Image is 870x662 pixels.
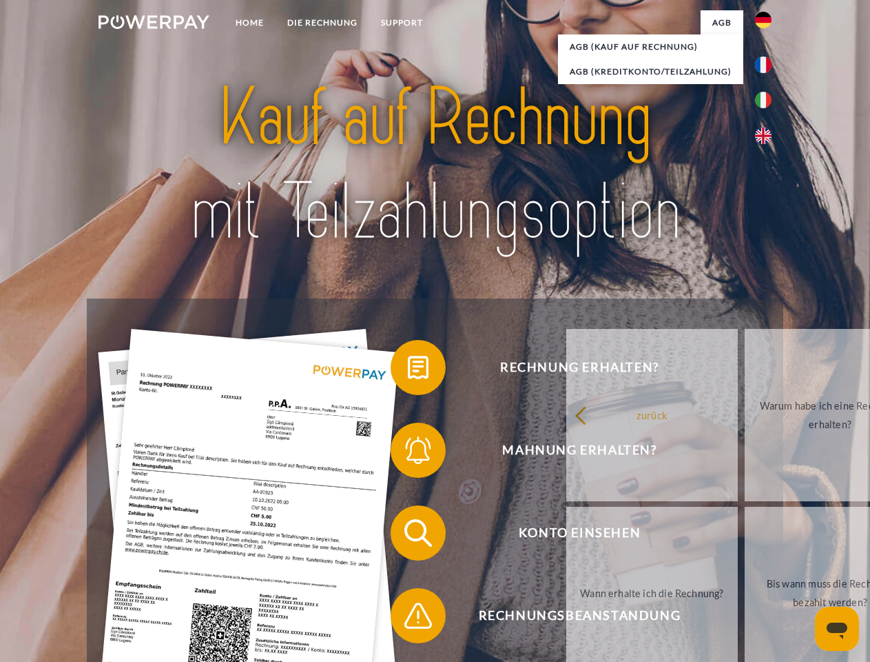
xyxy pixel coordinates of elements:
[574,583,729,602] div: Wann erhalte ich die Rechnung?
[132,66,738,264] img: title-powerpay_de.svg
[558,59,743,84] a: AGB (Kreditkonto/Teilzahlung)
[574,405,729,424] div: zurück
[755,92,771,108] img: it
[391,588,749,643] button: Rechnungsbeanstandung
[99,15,209,29] img: logo-powerpay-white.svg
[755,128,771,144] img: en
[369,10,435,35] a: SUPPORT
[815,607,859,651] iframe: Schaltfläche zum Öffnen des Messaging-Fensters
[391,505,749,561] button: Konto einsehen
[401,350,435,385] img: qb_bill.svg
[401,433,435,468] img: qb_bell.svg
[755,57,771,73] img: fr
[401,599,435,633] img: qb_warning.svg
[391,423,749,478] button: Mahnung erhalten?
[701,10,743,35] a: agb
[391,340,749,395] button: Rechnung erhalten?
[224,10,276,35] a: Home
[276,10,369,35] a: DIE RECHNUNG
[558,34,743,59] a: AGB (Kauf auf Rechnung)
[755,12,771,28] img: de
[401,516,435,550] img: qb_search.svg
